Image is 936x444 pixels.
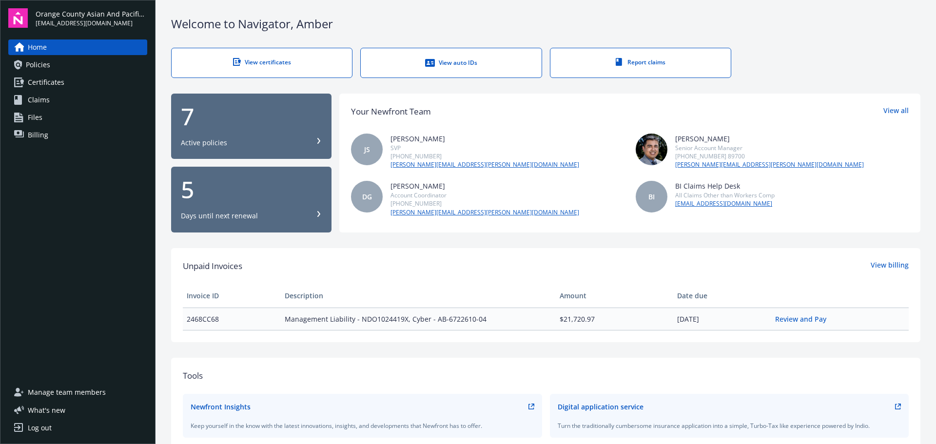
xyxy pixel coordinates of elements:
[8,127,147,143] a: Billing
[362,192,372,202] span: DG
[390,160,579,169] a: [PERSON_NAME][EMAIL_ADDRESS][PERSON_NAME][DOMAIN_NAME]
[8,75,147,90] a: Certificates
[191,402,251,412] div: Newfront Insights
[285,314,551,324] span: Management Liability - NDO1024419X, Cyber - AB-6722610-04
[171,94,331,159] button: 7Active policies
[390,191,579,199] div: Account Coordinator
[871,260,909,272] a: View billing
[28,75,64,90] span: Certificates
[556,308,673,330] td: $21,720.97
[8,110,147,125] a: Files
[8,8,28,28] img: navigator-logo.svg
[281,284,555,308] th: Description
[675,191,775,199] div: All Claims Other than Workers Comp
[28,420,52,436] div: Log out
[558,422,901,430] div: Turn the traditionally cumbersome insurance application into a simple, Turbo-Tax like experience ...
[36,19,147,28] span: [EMAIL_ADDRESS][DOMAIN_NAME]
[28,405,65,415] span: What ' s new
[171,48,352,78] a: View certificates
[8,405,81,415] button: What's new
[191,58,332,66] div: View certificates
[390,208,579,217] a: [PERSON_NAME][EMAIL_ADDRESS][PERSON_NAME][DOMAIN_NAME]
[191,422,534,430] div: Keep yourself in the know with the latest innovations, insights, and developments that Newfront h...
[390,199,579,208] div: [PHONE_NUMBER]
[171,16,920,32] div: Welcome to Navigator , Amber
[183,308,281,330] td: 2468CC68
[181,178,322,201] div: 5
[675,134,864,144] div: [PERSON_NAME]
[390,134,579,144] div: [PERSON_NAME]
[380,58,522,68] div: View auto IDs
[351,105,431,118] div: Your Newfront Team
[181,138,227,148] div: Active policies
[390,152,579,160] div: [PHONE_NUMBER]
[675,160,864,169] a: [PERSON_NAME][EMAIL_ADDRESS][PERSON_NAME][DOMAIN_NAME]
[183,369,909,382] div: Tools
[28,385,106,400] span: Manage team members
[8,39,147,55] a: Home
[8,57,147,73] a: Policies
[556,284,673,308] th: Amount
[636,134,667,165] img: photo
[550,48,731,78] a: Report claims
[181,105,322,128] div: 7
[28,127,48,143] span: Billing
[171,167,331,232] button: 5Days until next renewal
[675,199,775,208] a: [EMAIL_ADDRESS][DOMAIN_NAME]
[675,181,775,191] div: BI Claims Help Desk
[364,144,370,154] span: JS
[648,192,655,202] span: BI
[36,9,147,19] span: Orange County Asian And Pacific Islander Community Alliance, Inc.
[675,152,864,160] div: [PHONE_NUMBER] 89700
[28,110,42,125] span: Files
[36,8,147,28] button: Orange County Asian And Pacific Islander Community Alliance, Inc.[EMAIL_ADDRESS][DOMAIN_NAME]
[675,144,864,152] div: Senior Account Manager
[390,144,579,152] div: SVP
[26,57,50,73] span: Policies
[8,92,147,108] a: Claims
[8,385,147,400] a: Manage team members
[558,402,643,412] div: Digital application service
[28,39,47,55] span: Home
[181,211,258,221] div: Days until next renewal
[883,105,909,118] a: View all
[673,284,771,308] th: Date due
[360,48,542,78] a: View auto IDs
[183,260,242,272] span: Unpaid Invoices
[390,181,579,191] div: [PERSON_NAME]
[183,284,281,308] th: Invoice ID
[28,92,50,108] span: Claims
[570,58,711,66] div: Report claims
[673,308,771,330] td: [DATE]
[775,314,834,324] a: Review and Pay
